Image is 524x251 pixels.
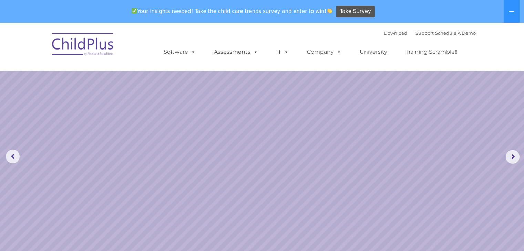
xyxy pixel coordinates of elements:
[327,8,332,13] img: 👏
[399,45,464,59] a: Training Scramble!!
[336,6,375,18] a: Take Survey
[269,45,296,59] a: IT
[353,45,394,59] a: University
[384,30,407,36] a: Download
[132,8,137,13] img: ✅
[300,45,348,59] a: Company
[415,30,434,36] a: Support
[49,28,117,63] img: ChildPlus by Procare Solutions
[435,30,476,36] a: Schedule A Demo
[207,45,265,59] a: Assessments
[129,4,335,18] span: Your insights needed! Take the child care trends survey and enter to win!
[340,6,371,18] span: Take Survey
[157,45,203,59] a: Software
[384,30,476,36] font: |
